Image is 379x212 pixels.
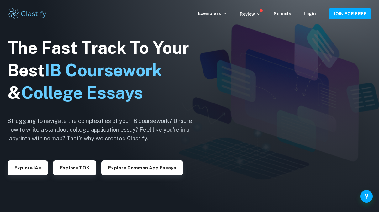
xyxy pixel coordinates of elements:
[198,10,227,17] p: Exemplars
[8,117,202,143] h6: Struggling to navigate the complexities of your IB coursework? Unsure how to write a standout col...
[21,83,143,103] span: College Essays
[360,190,373,203] button: Help and Feedback
[8,160,48,175] button: Explore IAs
[8,164,48,170] a: Explore IAs
[8,37,202,104] h1: The Fast Track To Your Best &
[274,11,291,16] a: Schools
[45,60,162,80] span: IB Coursework
[53,160,96,175] button: Explore TOK
[53,164,96,170] a: Explore TOK
[240,11,261,18] p: Review
[101,160,183,175] button: Explore Common App essays
[101,164,183,170] a: Explore Common App essays
[8,8,47,20] img: Clastify logo
[329,8,371,19] button: JOIN FOR FREE
[304,11,316,16] a: Login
